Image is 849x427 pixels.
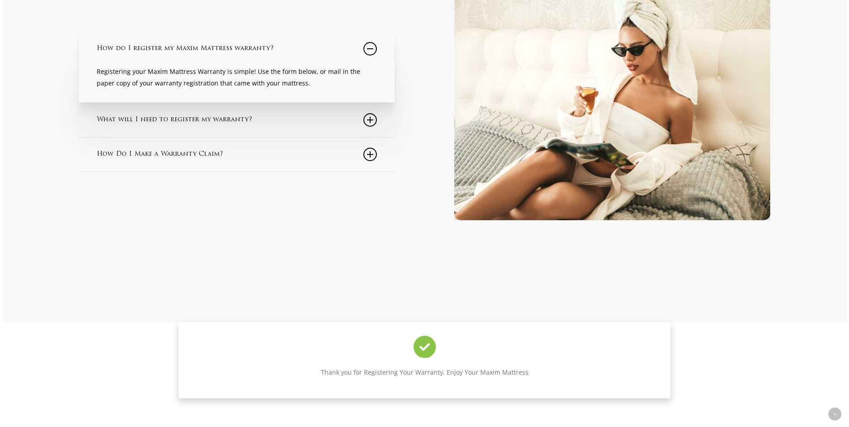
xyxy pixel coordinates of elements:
a: How do I register my Maxim Mattress warranty? [97,32,377,66]
a: How Do I Make a Warranty Claim? [97,137,377,171]
a: Back to top [828,408,841,421]
div: Thank you for Registering Your Warranty. Enjoy Your Maxim Mattress [192,367,657,378]
a: What will I need to register my warranty? [97,103,377,137]
p: Registering your Maxim Mattress Warranty is simple! Use the form below, or mail in the paper copy... [97,66,377,89]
